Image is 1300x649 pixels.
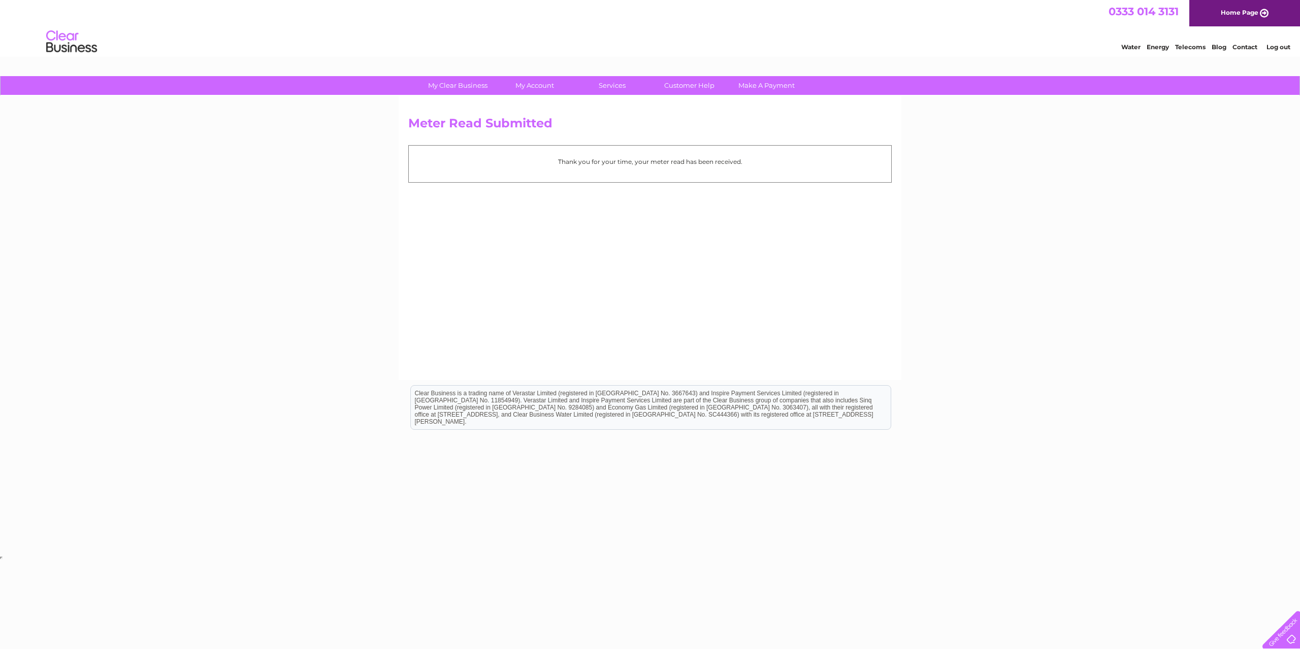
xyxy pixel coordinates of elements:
a: My Account [493,76,577,95]
div: Clear Business is a trading name of Verastar Limited (registered in [GEOGRAPHIC_DATA] No. 3667643... [411,6,891,49]
a: My Clear Business [416,76,500,95]
a: Contact [1232,43,1257,51]
a: Water [1121,43,1141,51]
a: Log out [1266,43,1290,51]
h2: Meter Read Submitted [408,116,892,135]
a: Make A Payment [725,76,808,95]
a: Energy [1147,43,1169,51]
p: Thank you for your time, your meter read has been received. [414,157,886,166]
a: Telecoms [1175,43,1206,51]
a: Customer Help [647,76,731,95]
img: logo.png [46,26,97,57]
a: 0333 014 3131 [1109,5,1179,18]
a: Services [570,76,654,95]
a: Blog [1212,43,1226,51]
